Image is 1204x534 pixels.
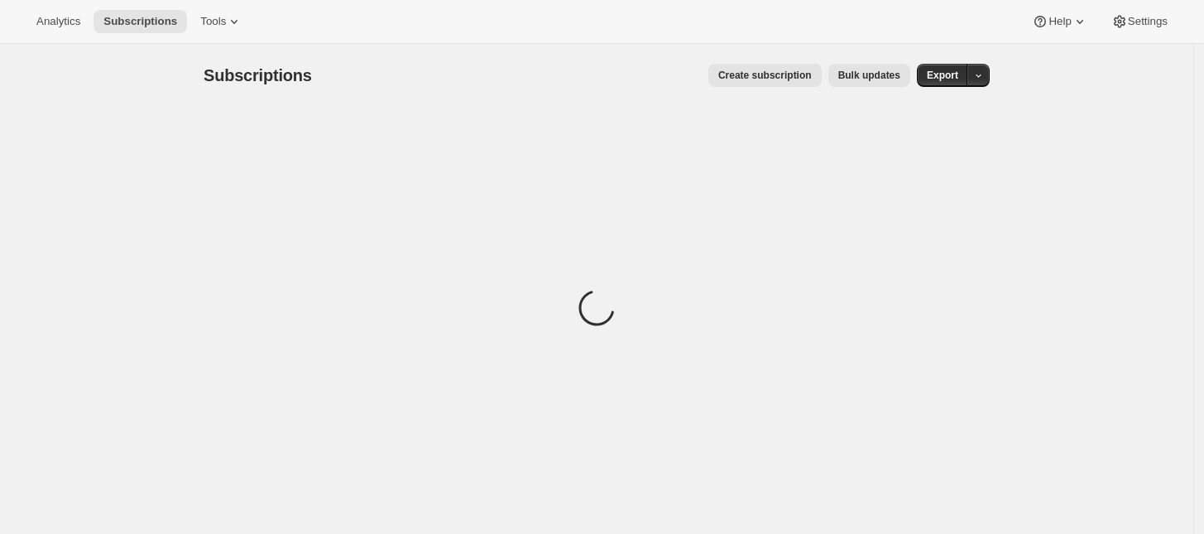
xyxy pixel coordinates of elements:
[190,10,252,33] button: Tools
[26,10,90,33] button: Analytics
[1101,10,1178,33] button: Settings
[103,15,177,28] span: Subscriptions
[36,15,80,28] span: Analytics
[838,69,900,82] span: Bulk updates
[708,64,822,87] button: Create subscription
[1048,15,1071,28] span: Help
[718,69,812,82] span: Create subscription
[204,66,312,84] span: Subscriptions
[1128,15,1168,28] span: Settings
[1022,10,1097,33] button: Help
[94,10,187,33] button: Subscriptions
[927,69,958,82] span: Export
[917,64,968,87] button: Export
[200,15,226,28] span: Tools
[828,64,910,87] button: Bulk updates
